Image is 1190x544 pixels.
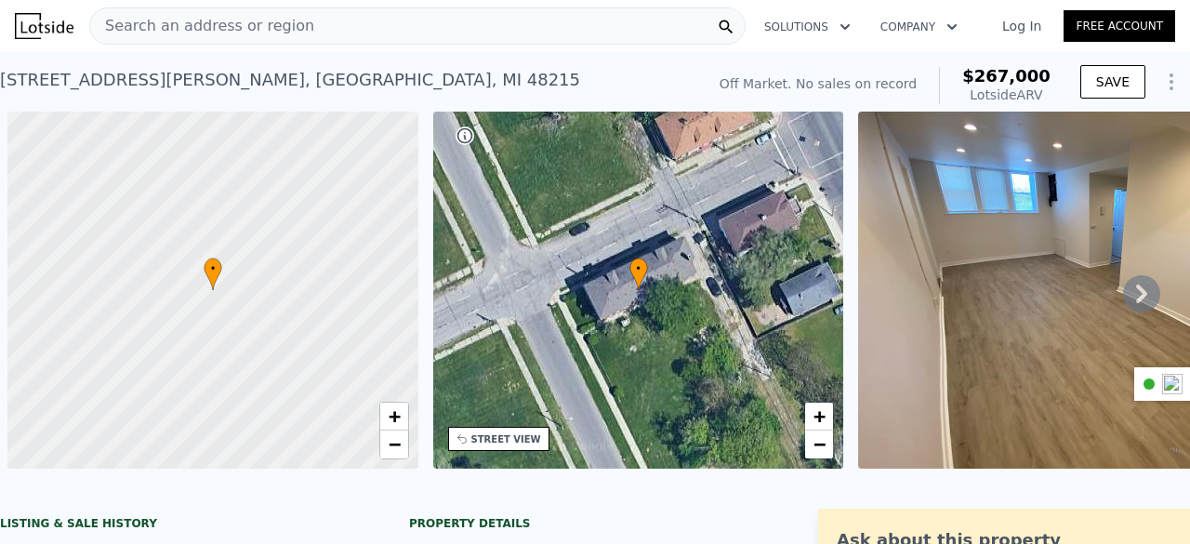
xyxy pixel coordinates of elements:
span: − [813,432,826,456]
span: • [629,260,648,277]
img: Lotside [15,13,73,39]
div: Off Market. No sales on record [720,74,917,93]
a: Zoom in [380,403,408,431]
div: Lotside ARV [962,86,1051,104]
button: Company [866,10,972,44]
button: Solutions [749,10,866,44]
span: + [813,405,826,428]
a: Zoom in [805,403,833,431]
span: Search an address or region [90,15,314,37]
span: + [388,405,400,428]
span: − [388,432,400,456]
span: $267,000 [962,66,1051,86]
div: STREET VIEW [471,432,541,446]
a: Zoom out [805,431,833,458]
div: • [629,258,648,290]
a: Free Account [1064,10,1175,42]
a: Zoom out [380,431,408,458]
span: • [204,260,222,277]
button: Show Options [1153,63,1190,100]
button: SAVE [1080,65,1145,99]
div: • [204,258,222,290]
a: Log In [980,17,1064,35]
div: Property details [409,516,781,531]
